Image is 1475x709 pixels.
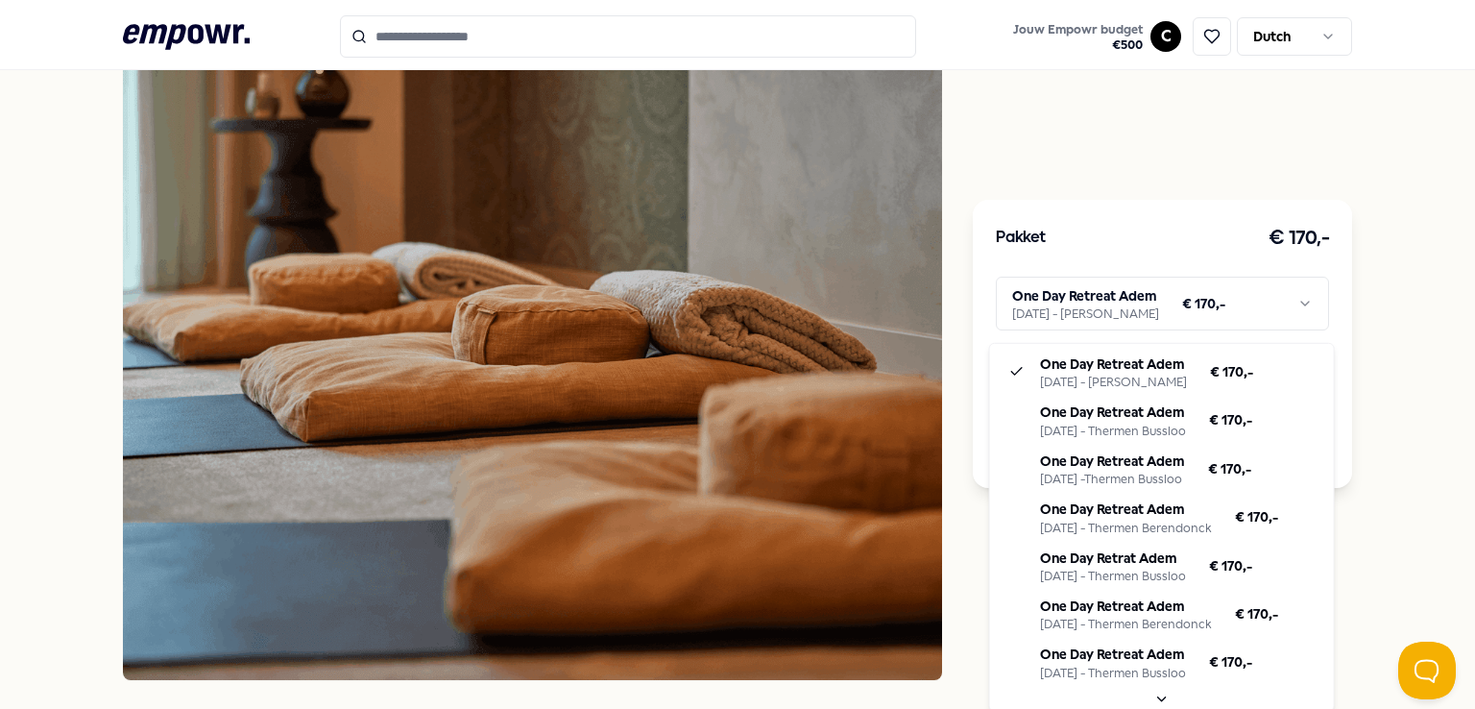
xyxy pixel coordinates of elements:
[1040,569,1186,584] div: [DATE] - Thermen Bussloo
[1040,402,1186,423] p: One Day Retreat Adem
[1209,409,1252,430] span: € 170,-
[1208,458,1251,479] span: € 170,-
[1040,424,1186,439] div: [DATE] - Thermen Bussloo
[1040,354,1187,375] p: One Day Retreat Adem
[1040,596,1212,617] p: One Day Retreat Adem
[1209,554,1252,575] span: € 170,-
[1040,617,1212,632] div: [DATE] - Thermen Berendonck
[1040,472,1185,487] div: [DATE] -Thermen Bussloo
[1040,499,1212,520] p: One Day Retreat Adem
[1209,651,1252,672] span: € 170,-
[1040,375,1187,390] div: [DATE] - [PERSON_NAME]
[1040,666,1186,681] div: [DATE] - Thermen Bussloo
[1040,547,1186,568] p: One Day Retrat Adem
[1040,520,1212,535] div: [DATE] - Thermen Berendonck
[1235,506,1278,527] span: € 170,-
[1040,451,1185,472] p: One Day Retreat Adem
[1040,644,1186,665] p: One Day Retreat Adem
[1235,603,1278,624] span: € 170,-
[1210,361,1253,382] span: € 170,-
